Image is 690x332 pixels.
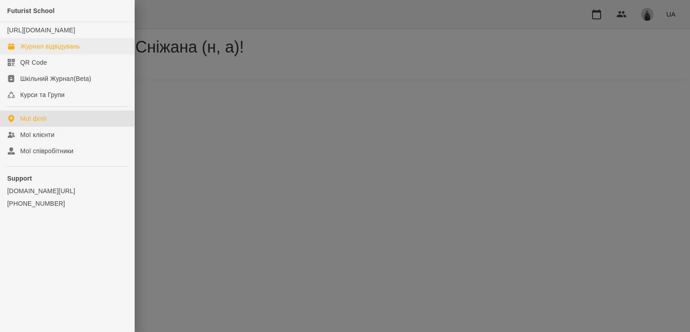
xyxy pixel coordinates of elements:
[20,58,47,67] div: QR Code
[20,74,91,83] div: Шкільний Журнал(Beta)
[20,114,47,123] div: Мої філії
[7,174,127,183] p: Support
[7,186,127,195] a: [DOMAIN_NAME][URL]
[20,42,80,51] div: Журнал відвідувань
[7,199,127,208] a: [PHONE_NUMBER]
[7,27,75,34] a: [URL][DOMAIN_NAME]
[20,90,65,99] div: Курси та Групи
[7,7,55,14] span: Futurist School
[20,146,74,155] div: Мої співробітники
[20,130,54,139] div: Мої клієнти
